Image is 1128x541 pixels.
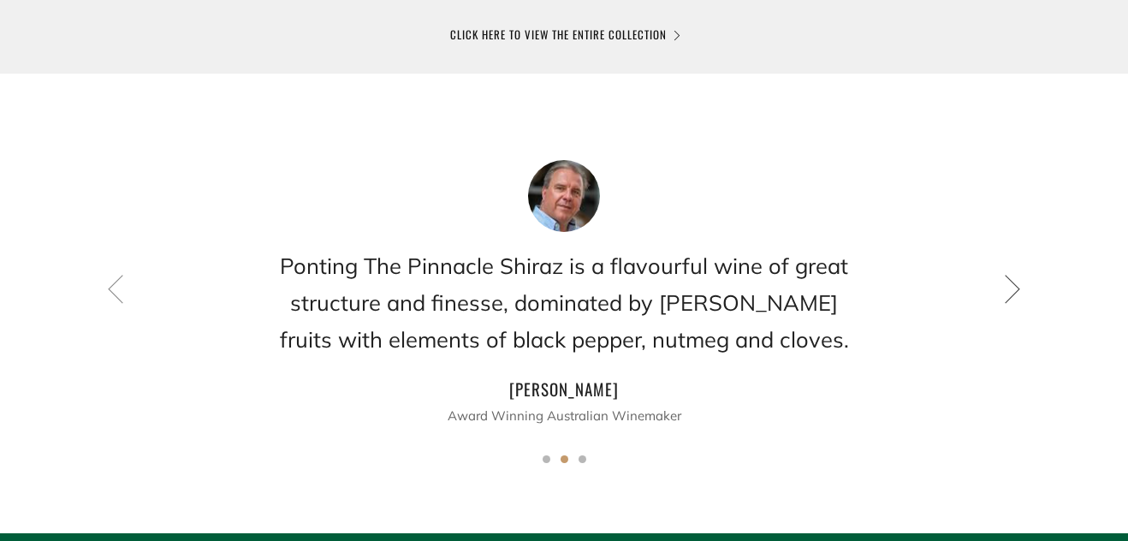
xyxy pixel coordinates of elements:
button: 1 [543,455,550,463]
button: 2 [561,455,568,463]
a: CLICK HERE TO VIEW THE ENTIRE COLLECTION [450,26,678,43]
h2: Ponting The Pinnacle Shiraz is a flavourful wine of great structure and finesse, dominated by [PE... [273,247,855,359]
h4: [PERSON_NAME] [273,374,855,403]
button: 3 [579,455,586,463]
p: Award Winning Australian Winemaker [273,403,855,429]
